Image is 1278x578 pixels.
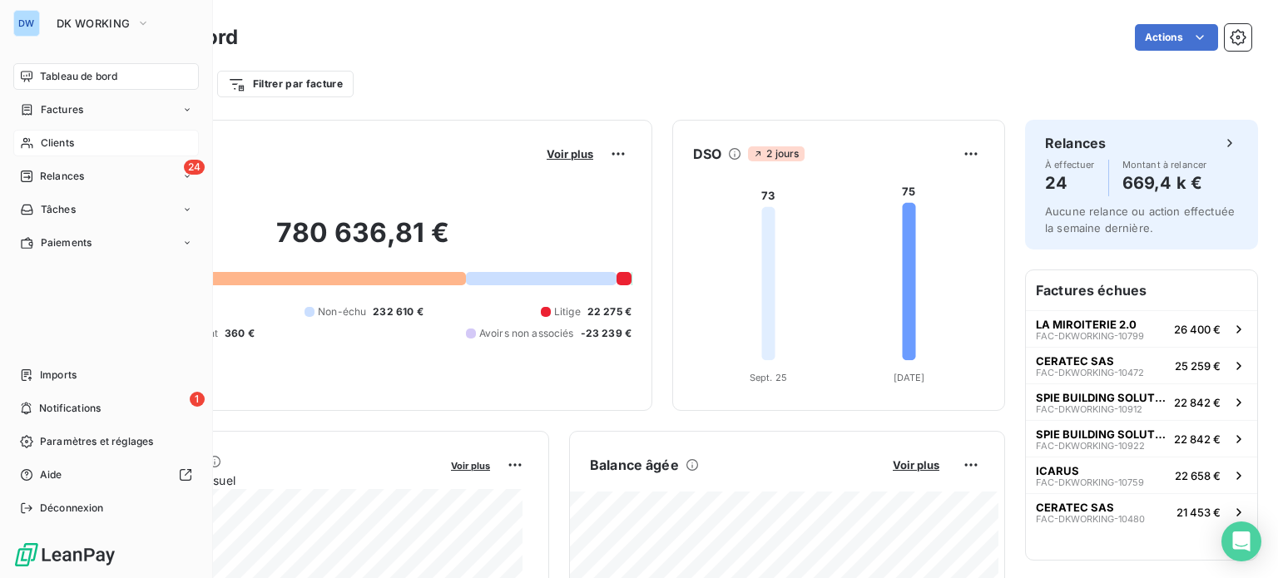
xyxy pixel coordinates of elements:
[750,372,787,383] tspan: Sept. 25
[1175,359,1221,373] span: 25 259 €
[1045,133,1106,153] h6: Relances
[1174,396,1221,409] span: 22 842 €
[748,146,804,161] span: 2 jours
[1174,432,1221,446] span: 22 842 €
[318,304,366,319] span: Non-échu
[1036,368,1144,378] span: FAC-DKWORKING-10472
[1036,404,1142,414] span: FAC-DKWORKING-10912
[590,455,679,475] h6: Balance âgée
[13,10,40,37] div: DW
[1122,170,1207,196] h4: 669,4 k €
[1026,420,1257,457] button: SPIE BUILDING SOLUTIONSFAC-DKWORKING-1092222 842 €
[479,326,574,341] span: Avoirs non associés
[40,467,62,482] span: Aide
[1036,441,1145,451] span: FAC-DKWORKING-10922
[542,146,598,161] button: Voir plus
[1135,24,1218,51] button: Actions
[40,169,84,184] span: Relances
[1176,506,1221,519] span: 21 453 €
[1122,160,1207,170] span: Montant à relancer
[41,102,83,117] span: Factures
[1036,331,1144,341] span: FAC-DKWORKING-10799
[1036,464,1079,477] span: ICARUS
[1045,160,1095,170] span: À effectuer
[225,326,255,341] span: 360 €
[1026,310,1257,347] button: LA MIROITERIE 2.0FAC-DKWORKING-1079926 400 €
[1026,457,1257,493] button: ICARUSFAC-DKWORKING-1075922 658 €
[1036,354,1114,368] span: CERATEC SAS
[1026,270,1257,310] h6: Factures échues
[40,368,77,383] span: Imports
[373,304,423,319] span: 232 610 €
[693,144,721,164] h6: DSO
[1221,521,1261,561] div: Open Intercom Messenger
[888,457,944,472] button: Voir plus
[587,304,632,319] span: 22 275 €
[1026,383,1257,420] button: SPIE BUILDING SOLUTIONSFAC-DKWORKING-1091222 842 €
[894,372,925,383] tspan: [DATE]
[40,434,153,449] span: Paramètres et réglages
[1174,323,1221,336] span: 26 400 €
[41,235,92,250] span: Paiements
[41,136,74,151] span: Clients
[554,304,581,319] span: Litige
[1045,205,1235,235] span: Aucune relance ou action effectuée la semaine dernière.
[893,458,939,472] span: Voir plus
[1026,347,1257,383] button: CERATEC SASFAC-DKWORKING-1047225 259 €
[446,457,495,472] button: Voir plus
[451,460,490,472] span: Voir plus
[94,472,439,489] span: Chiffre d'affaires mensuel
[1026,493,1257,530] button: CERATEC SASFAC-DKWORKING-1048021 453 €
[13,541,116,568] img: Logo LeanPay
[41,202,76,217] span: Tâches
[1036,391,1167,404] span: SPIE BUILDING SOLUTIONS
[547,147,593,161] span: Voir plus
[581,326,632,341] span: -23 239 €
[1036,514,1145,524] span: FAC-DKWORKING-10480
[57,17,130,30] span: DK WORKING
[1036,427,1167,441] span: SPIE BUILDING SOLUTIONS
[1036,501,1114,514] span: CERATEC SAS
[1036,318,1137,331] span: LA MIROITERIE 2.0
[13,462,199,488] a: Aide
[217,71,354,97] button: Filtrer par facture
[40,69,117,84] span: Tableau de bord
[94,216,632,266] h2: 780 636,81 €
[1175,469,1221,482] span: 22 658 €
[40,501,104,516] span: Déconnexion
[190,392,205,407] span: 1
[184,160,205,175] span: 24
[39,401,101,416] span: Notifications
[1036,477,1144,487] span: FAC-DKWORKING-10759
[1045,170,1095,196] h4: 24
